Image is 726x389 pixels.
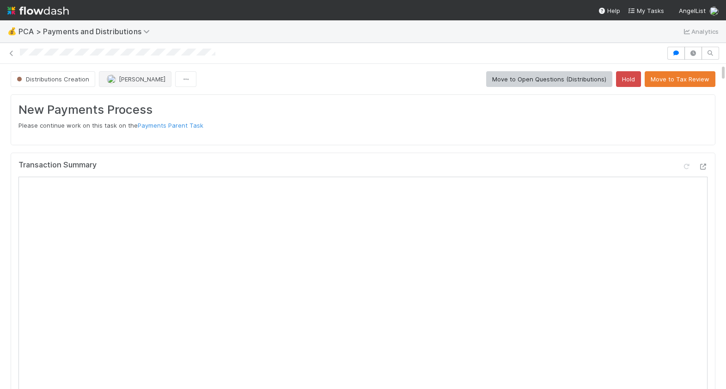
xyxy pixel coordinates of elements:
[679,7,706,14] span: AngelList
[18,27,154,36] span: PCA > Payments and Distributions
[645,71,715,87] button: Move to Tax Review
[628,6,664,15] a: My Tasks
[15,75,89,83] span: Distributions Creation
[682,26,719,37] a: Analytics
[7,27,17,35] span: 💰
[486,71,612,87] button: Move to Open Questions (Distributions)
[7,3,69,19] img: logo-inverted-e16ddd16eac7371096b0.svg
[616,71,641,87] button: Hold
[18,121,708,130] p: Please continue work on this task on the
[138,122,203,129] a: Payments Parent Task
[598,6,620,15] div: Help
[119,75,165,83] span: [PERSON_NAME]
[709,6,719,16] img: avatar_87e1a465-5456-4979-8ac4-f0cdb5bbfe2d.png
[107,74,116,84] img: avatar_ad9da010-433a-4b4a-a484-836c288de5e1.png
[18,161,97,170] h5: Transaction Summary
[99,71,171,87] button: [PERSON_NAME]
[11,71,95,87] button: Distributions Creation
[18,102,708,117] h1: New Payments Process
[628,7,664,14] span: My Tasks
